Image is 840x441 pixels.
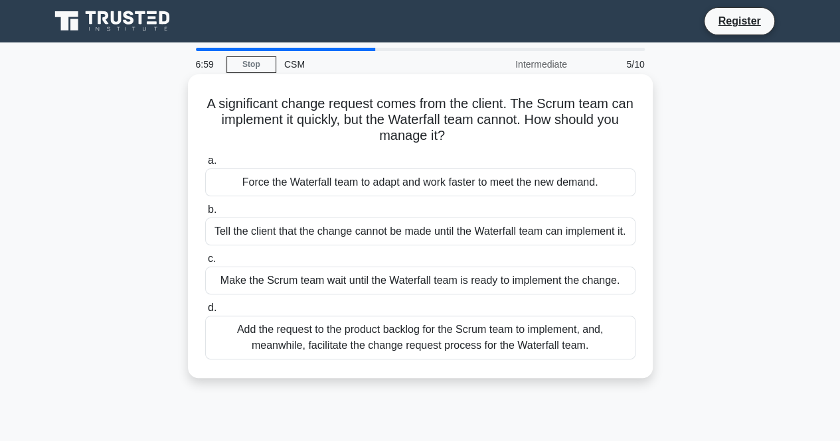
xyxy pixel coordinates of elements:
[208,302,216,313] span: d.
[226,56,276,73] a: Stop
[205,168,635,196] div: Force the Waterfall team to adapt and work faster to meet the new demand.
[710,13,768,29] a: Register
[205,316,635,359] div: Add the request to the product backlog for the Scrum team to implement, and, meanwhile, facilitat...
[204,95,637,145] h5: A significant change request comes from the client. The Scrum team can implement it quickly, but ...
[205,267,635,294] div: Make the Scrum team wait until the Waterfall team is ready to implement the change.
[205,218,635,245] div: Tell the client that the change cannot be made until the Waterfall team can implement it.
[575,51,653,78] div: 5/10
[208,253,216,264] span: c.
[459,51,575,78] div: Intermediate
[188,51,226,78] div: 6:59
[208,155,216,166] span: a.
[276,51,459,78] div: CSM
[208,204,216,215] span: b.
